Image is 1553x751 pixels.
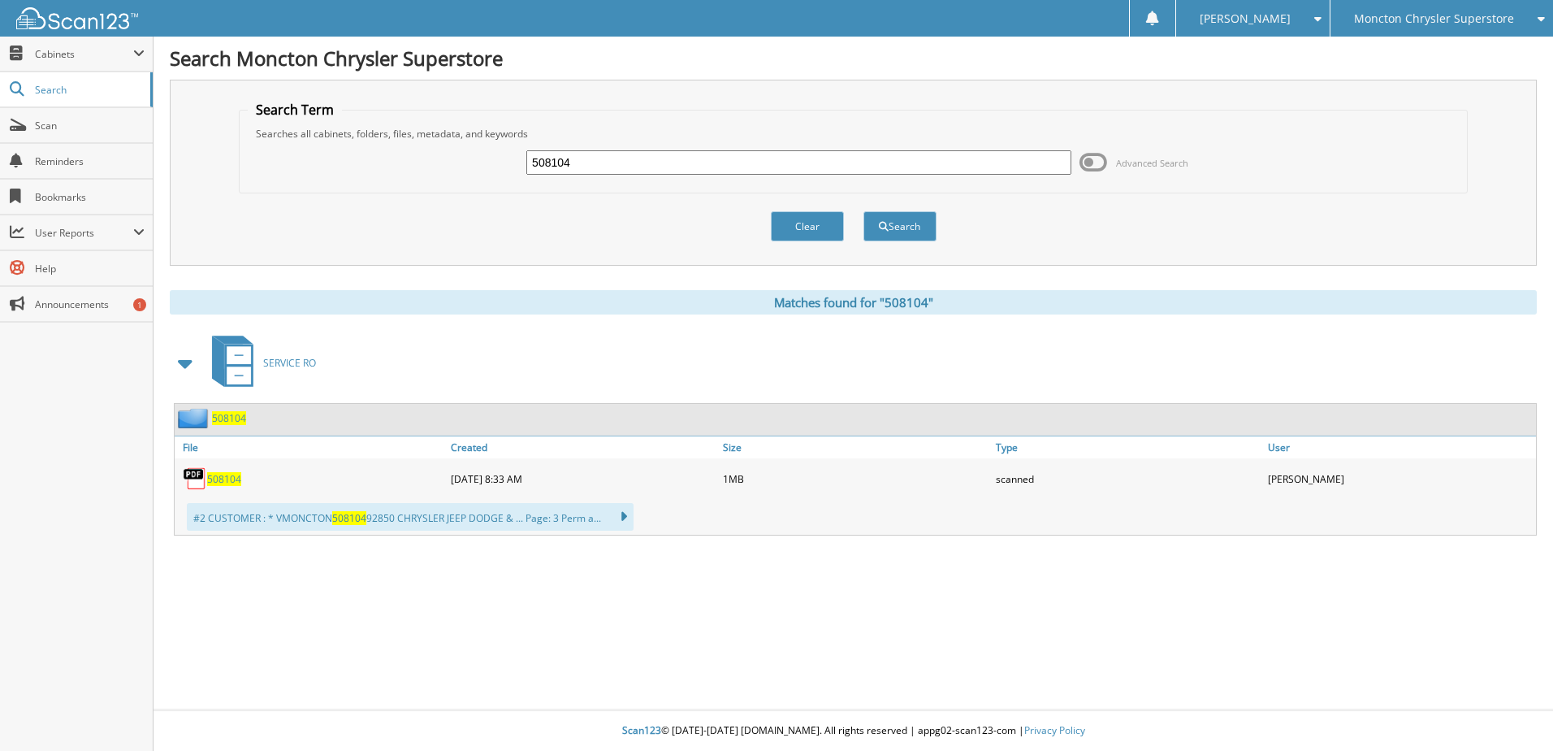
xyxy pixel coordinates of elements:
[35,154,145,168] span: Reminders
[170,290,1537,315] div: Matches found for "508104"
[35,47,133,61] span: Cabinets
[207,472,241,486] a: 508104
[187,503,634,531] div: #2 CUSTOMER : * VMONCTON 92850 CHRYSLER JEEP DODGE & ... Page: 3 Perm a...
[212,411,246,425] a: 508104
[622,723,661,737] span: Scan123
[35,190,145,204] span: Bookmarks
[183,467,207,491] img: PDF.png
[175,436,447,458] a: File
[170,45,1537,72] h1: Search Moncton Chrysler Superstore
[154,711,1553,751] div: © [DATE]-[DATE] [DOMAIN_NAME]. All rights reserved | appg02-scan123-com |
[178,408,212,428] img: folder2.png
[992,436,1264,458] a: Type
[1264,436,1536,458] a: User
[35,83,142,97] span: Search
[1472,673,1553,751] iframe: Chat Widget
[1264,462,1536,495] div: [PERSON_NAME]
[1116,157,1188,169] span: Advanced Search
[771,211,844,241] button: Clear
[202,331,316,395] a: SERVICE RO
[35,262,145,276] span: Help
[35,226,133,240] span: User Reports
[719,436,991,458] a: Size
[35,297,145,311] span: Announcements
[719,462,991,495] div: 1MB
[248,101,342,119] legend: Search Term
[1354,14,1514,24] span: Moncton Chrysler Superstore
[863,211,937,241] button: Search
[992,462,1264,495] div: scanned
[133,298,146,311] div: 1
[35,119,145,132] span: Scan
[16,7,138,29] img: scan123-logo-white.svg
[263,356,316,370] span: SERVICE RO
[447,436,719,458] a: Created
[332,511,366,525] span: 508104
[1024,723,1085,737] a: Privacy Policy
[447,462,719,495] div: [DATE] 8:33 AM
[1200,14,1291,24] span: [PERSON_NAME]
[248,127,1459,141] div: Searches all cabinets, folders, files, metadata, and keywords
